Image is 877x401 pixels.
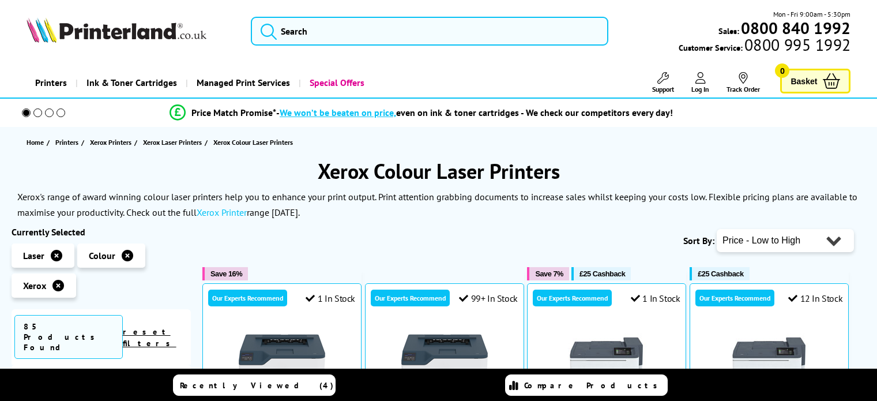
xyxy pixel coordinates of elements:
a: Log In [691,72,709,93]
button: Save 7% [527,267,569,280]
a: reset filters [123,327,176,348]
div: Our Experts Recommend [208,290,287,306]
button: £25 Cashback [690,267,749,280]
p: Xerox's range of award winning colour laser printers help you to enhance your print output. Print... [17,191,857,218]
span: Price Match Promise* [191,107,276,118]
span: Customer Service: [679,39,850,53]
a: Compare Products [505,374,668,396]
button: £25 Cashback [571,267,631,280]
span: 0 [775,63,789,78]
span: Save 16% [210,269,242,278]
div: 1 In Stock [306,293,355,304]
div: Currently Selected [12,226,191,238]
div: - even on ink & toner cartridges - We check our competitors every day! [276,107,673,118]
button: Save 16% [202,267,248,280]
a: Xerox Printers [90,136,134,148]
a: Special Offers [299,68,373,98]
span: Sort By: [683,235,714,246]
a: Xerox Printer [197,207,247,218]
span: Xerox Laser Printers [143,136,202,148]
span: Xerox [23,280,46,291]
a: Support [652,72,674,93]
a: Printers [55,136,81,148]
div: 12 In Stock [788,293,842,304]
a: Basket 0 [780,69,850,93]
div: 1 In Stock [631,293,680,304]
span: Xerox Colour Laser Printers [213,138,293,147]
a: Printers [27,68,76,98]
input: Search [251,17,608,46]
span: Laser [23,250,44,261]
a: Recently Viewed (4) [173,374,336,396]
span: Compare Products [524,380,664,391]
span: Save 7% [535,269,563,278]
div: Our Experts Recommend [371,290,450,306]
div: Our Experts Recommend [695,290,774,306]
a: Xerox Laser Printers [143,136,205,148]
span: Support [652,85,674,93]
span: Colour [89,250,115,261]
span: Xerox Printers [90,136,131,148]
span: Log In [691,85,709,93]
span: Printers [55,136,78,148]
span: £25 Cashback [698,269,743,278]
a: Printerland Logo [27,17,236,45]
a: Home [27,136,47,148]
span: Sales: [718,25,739,36]
span: We won’t be beaten on price, [280,107,396,118]
span: Basket [791,73,817,89]
a: Ink & Toner Cartridges [76,68,186,98]
a: 0800 840 1992 [739,23,850,33]
span: 0800 995 1992 [743,39,850,50]
span: £25 Cashback [579,269,625,278]
span: Mon - Fri 9:00am - 5:30pm [773,9,850,20]
li: modal_Promise [6,103,837,123]
b: 0800 840 1992 [741,17,850,39]
div: Our Experts Recommend [533,290,612,306]
a: Track Order [727,72,760,93]
h1: Xerox Colour Laser Printers [12,158,865,185]
span: 85 Products Found [14,315,123,359]
span: Recently Viewed (4) [180,380,334,391]
span: Ink & Toner Cartridges [86,68,177,98]
a: Managed Print Services [186,68,299,98]
img: Printerland Logo [27,17,206,43]
div: 99+ In Stock [459,293,518,304]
